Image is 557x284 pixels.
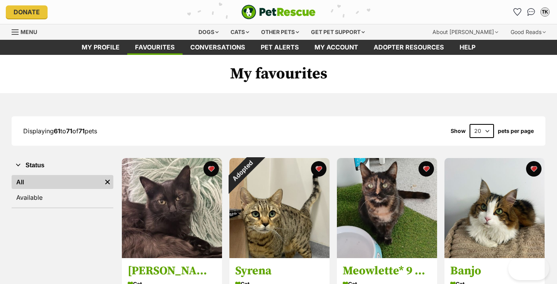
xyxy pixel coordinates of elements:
[511,6,523,18] a: Favourites
[241,5,316,19] img: logo-e224e6f780fb5917bec1dbf3a21bbac754714ae5b6737aabdf751b685950b380.svg
[508,257,549,280] iframe: Help Scout Beacon - Open
[527,8,535,16] img: chat-41dd97257d64d25036548639549fe6c8038ab92f7586957e7f3b1b290dea8141.svg
[229,158,330,258] img: Syrena
[23,127,97,135] span: Displaying to of pets
[127,40,183,55] a: Favourites
[444,158,545,258] img: Banjo
[128,264,216,279] h3: [PERSON_NAME]
[235,264,324,279] h3: Syrena
[193,24,224,40] div: Dogs
[343,264,431,279] h3: Meowlette* 9 Lives Project Rescue*
[451,128,466,134] span: Show
[203,161,219,177] button: favourite
[526,161,542,177] button: favourite
[219,148,265,194] div: Adopted
[498,128,534,134] label: pets per page
[54,127,60,135] strong: 61
[450,264,539,279] h3: Banjo
[183,40,253,55] a: conversations
[6,5,48,19] a: Donate
[452,40,483,55] a: Help
[12,24,43,38] a: Menu
[79,127,85,135] strong: 71
[511,6,551,18] ul: Account quick links
[229,252,330,260] a: Adopted
[241,5,316,19] a: PetRescue
[74,40,127,55] a: My profile
[419,161,434,177] button: favourite
[525,6,537,18] a: Conversations
[225,24,255,40] div: Cats
[253,40,307,55] a: Pet alerts
[12,173,113,207] div: Status
[122,158,222,258] img: Gwen
[12,190,113,204] a: Available
[306,24,370,40] div: Get pet support
[256,24,304,40] div: Other pets
[12,175,102,189] a: All
[505,24,551,40] div: Good Reads
[21,29,37,35] span: Menu
[311,161,326,177] button: favourite
[366,40,452,55] a: Adopter resources
[307,40,366,55] a: My account
[337,158,437,258] img: Meowlette* 9 Lives Project Rescue*
[12,160,113,170] button: Status
[427,24,504,40] div: About [PERSON_NAME]
[66,127,72,135] strong: 71
[539,6,551,18] button: My account
[102,175,113,189] a: Remove filter
[541,8,549,16] div: TK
